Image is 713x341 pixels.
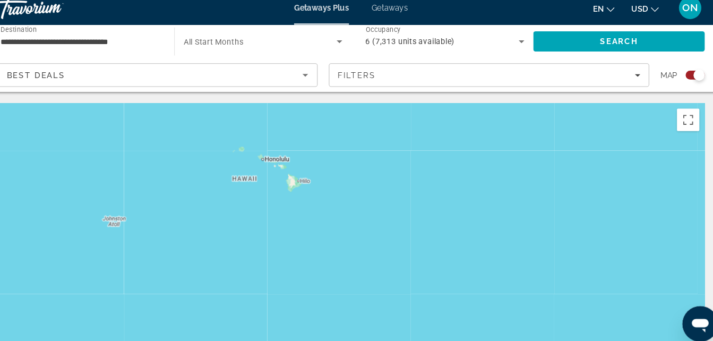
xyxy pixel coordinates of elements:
span: Map [650,72,666,87]
span: USD [622,13,638,21]
span: Search [592,44,629,52]
iframe: Button to launch messaging window [671,299,705,333]
span: Destination [24,32,59,40]
span: Best Deals [30,75,85,84]
button: Search [529,38,692,57]
span: en [586,13,596,21]
button: Change language [586,9,606,24]
button: Change currency [622,9,648,24]
a: Getaways [376,12,410,20]
span: All Start Months [198,44,255,53]
a: Getaways Plus [303,12,355,20]
button: User Menu [664,5,692,27]
mat-select: Sort by [30,73,316,86]
span: Filters [344,75,380,84]
a: Travorium [21,2,127,30]
button: Filters [336,69,639,91]
span: ON [671,11,685,21]
button: Toggle fullscreen view [665,112,686,133]
span: Occupancy [371,33,404,40]
input: Select destination [24,42,175,55]
span: 6 (7,313 units available) [371,44,455,52]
